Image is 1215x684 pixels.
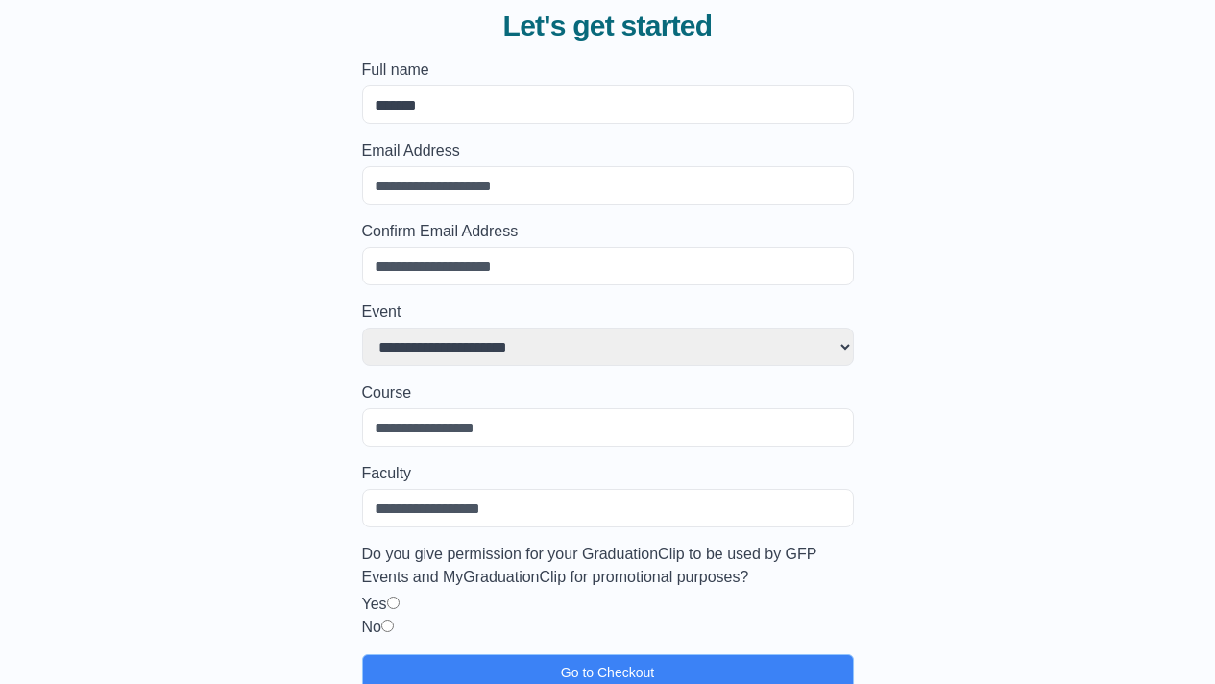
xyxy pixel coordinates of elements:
[362,381,854,404] label: Course
[362,596,387,612] label: Yes
[362,543,854,589] label: Do you give permission for your GraduationClip to be used by GFP Events and MyGraduationClip for ...
[362,462,854,485] label: Faculty
[503,9,713,43] span: Let's get started
[362,139,854,162] label: Email Address
[362,619,381,635] label: No
[362,220,854,243] label: Confirm Email Address
[362,301,854,324] label: Event
[362,59,854,82] label: Full name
